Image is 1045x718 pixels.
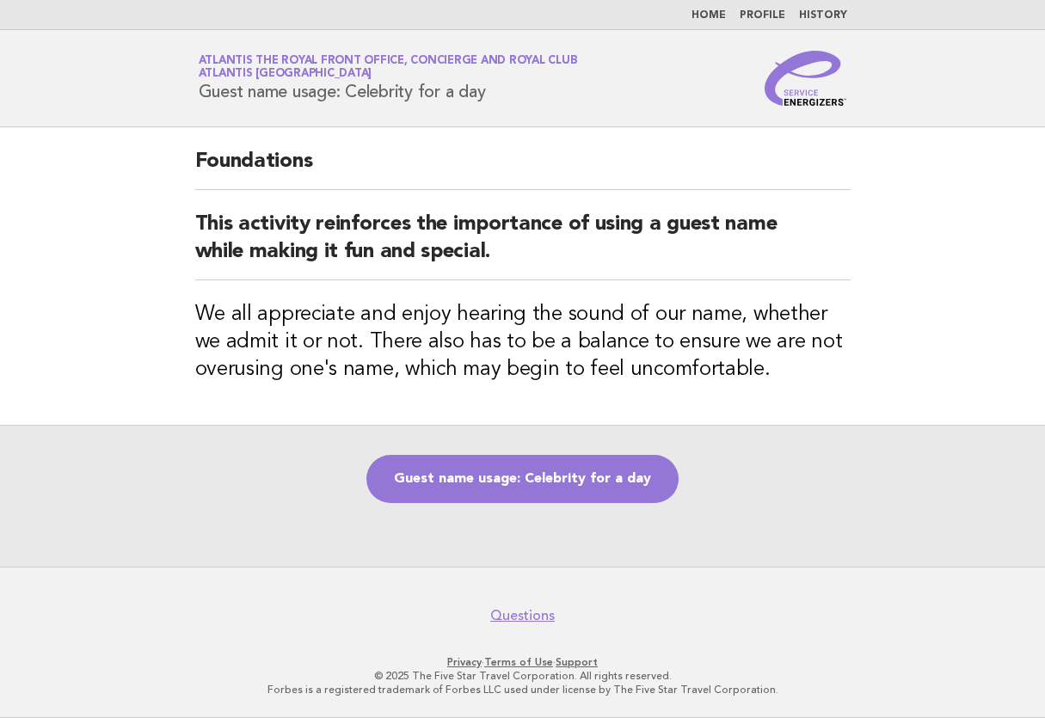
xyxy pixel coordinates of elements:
a: History [799,10,847,21]
a: Atlantis The Royal Front Office, Concierge and Royal ClubAtlantis [GEOGRAPHIC_DATA] [199,55,578,79]
p: © 2025 The Five Star Travel Corporation. All rights reserved. [24,669,1021,683]
a: Terms of Use [484,656,553,668]
img: Service Energizers [765,51,847,106]
a: Profile [740,10,785,21]
h2: Foundations [195,148,851,190]
a: Privacy [447,656,482,668]
p: Forbes is a registered trademark of Forbes LLC used under license by The Five Star Travel Corpora... [24,683,1021,697]
a: Guest name usage: Celebrity for a day [366,455,679,503]
a: Questions [490,607,555,624]
h2: This activity reinforces the importance of using a guest name while making it fun and special. [195,211,851,280]
a: Support [556,656,598,668]
h3: We all appreciate and enjoy hearing the sound of our name, whether we admit it or not. There also... [195,301,851,384]
h1: Guest name usage: Celebrity for a day [199,56,578,101]
p: · · [24,655,1021,669]
a: Home [692,10,726,21]
span: Atlantis [GEOGRAPHIC_DATA] [199,69,372,80]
